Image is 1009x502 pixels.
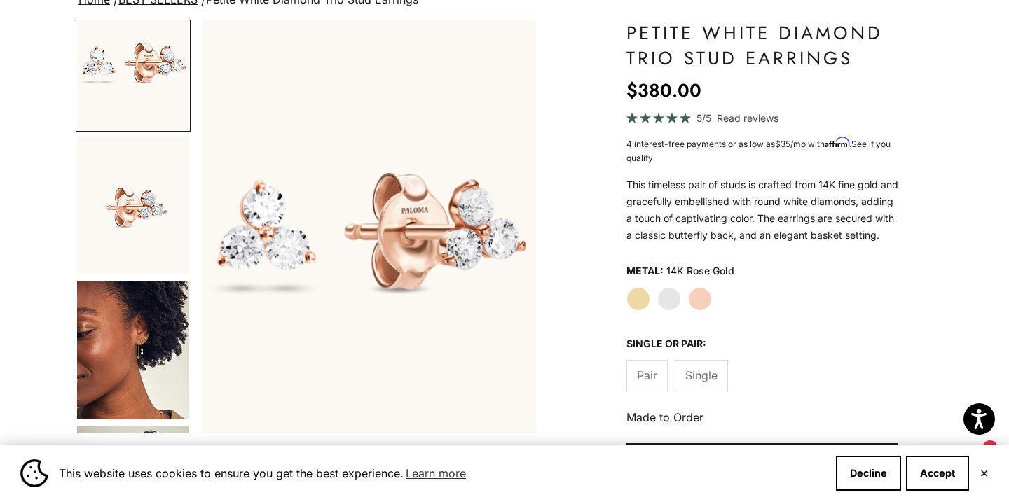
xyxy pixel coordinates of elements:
img: #YellowGold #RoseGold #WhiteGold [77,281,189,419]
button: Decline [836,456,901,491]
span: Affirm [825,137,849,148]
div: Item 6 of 17 [202,20,537,433]
span: 5/5 [696,110,711,126]
span: Single [685,366,718,384]
img: #RoseGold [202,20,537,433]
button: Close [980,469,989,477]
button: Go to item 7 [76,135,191,276]
p: This timeless pair of studs is crafted from 14K fine gold and gracefully embellished with round w... [626,176,898,244]
img: Cookie banner [20,459,48,487]
sale-price: $380.00 [626,76,701,104]
img: #RoseGold [77,137,189,274]
h1: Petite White Diamond Trio Stud Earrings [626,20,898,71]
a: Learn more [404,463,468,484]
a: 5/5 Read reviews [626,110,898,126]
variant-option-value: 14K Rose Gold [666,260,734,281]
button: Accept [906,456,969,491]
span: 4 interest-free payments or as low as /mo with . [626,139,891,163]
span: $35 [775,139,790,149]
span: This website uses cookies to ensure you get the best experience. [59,463,825,484]
legend: Metal: [626,260,664,281]
button: Go to item 8 [76,279,191,421]
p: Made to Order [626,408,898,426]
span: Read reviews [717,110,778,126]
legend: Single or Pair: [626,333,706,354]
span: Pair [637,366,657,384]
button: Add to bag-$380.00 [626,443,898,477]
